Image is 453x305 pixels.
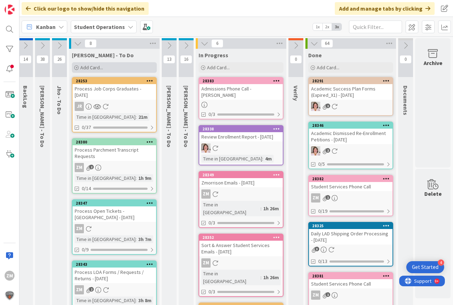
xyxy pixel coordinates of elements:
div: 21m [137,113,149,121]
div: ZM [311,193,320,203]
a: 28380Process Parchment Transcript RequestsZMTime in [GEOGRAPHIC_DATA]:1h 9m0/14 [72,138,157,194]
div: ZM [199,189,283,199]
div: Academic Success Plan Forms (Expired_X1) - [DATE] [309,84,392,100]
span: 0/37 [82,124,91,131]
span: In Progress [199,52,228,59]
div: 3h 7m [137,235,153,243]
span: 0 [290,55,302,64]
div: ZM [73,224,156,233]
span: Zaida - To Do [72,52,134,59]
span: 13 [163,55,175,64]
div: Archive [424,59,442,67]
div: 28349 [199,172,283,178]
a: 28253Process Job Corps Graduates - [DATE]JRTime in [GEOGRAPHIC_DATA]:21m0/37 [72,77,157,133]
span: 1x [313,23,322,30]
div: Delete [424,189,442,198]
div: 28347 [73,200,156,206]
div: 28338 [202,127,283,131]
div: Student Services Phone Call [309,279,392,288]
span: : [260,274,262,281]
span: 64 [321,39,333,48]
div: Click our logo to show/hide this navigation [22,2,149,15]
span: 14 [19,55,31,64]
div: 28380 [73,139,156,145]
div: Student Services Phone Call [309,182,392,191]
img: Visit kanbanzone.com [5,5,15,14]
div: 1h 9m [137,174,153,182]
div: 28383 [199,78,283,84]
span: Amanda - To Do [183,86,190,147]
span: 16 [180,55,192,64]
div: 28352Sort & Answer Student Services Emails - [DATE] [199,234,283,256]
img: EW [311,102,320,111]
span: 3x [332,23,342,30]
a: 28383Admissions Phone Call - [PERSON_NAME]0/3 [199,77,283,119]
div: JR [73,102,156,111]
span: 0 [400,55,412,64]
img: avatar [5,291,15,300]
span: : [136,297,137,304]
span: 1 [326,195,330,200]
div: EW [309,146,392,156]
span: 2 [89,287,94,292]
div: 28349Zmorrison Emails - [DATE] [199,172,283,187]
div: Process Job Corps Graduates - [DATE] [73,84,156,100]
span: 0/5 [318,160,325,168]
div: 28383 [202,78,283,83]
div: Time in [GEOGRAPHIC_DATA] [75,297,136,304]
span: BackLog [22,86,29,108]
img: EW [311,146,320,156]
div: Review Enrollment Report - [DATE] [199,132,283,141]
span: 2 [89,165,94,169]
span: 0/3 [208,288,215,295]
div: ZM [75,285,84,294]
img: EW [201,143,211,153]
span: : [136,235,137,243]
div: 28352 [202,235,283,240]
input: Quick Filter... [349,20,402,33]
div: Time in [GEOGRAPHIC_DATA] [201,201,260,216]
div: 28338Review Enrollment Report - [DATE] [199,126,283,141]
span: 0/3 [208,111,215,118]
div: 28380 [76,140,156,145]
span: : [262,155,263,163]
span: Documents [402,86,409,115]
a: 28382Student Services Phone CallZM0/19 [308,175,393,216]
div: 4 [438,259,444,266]
div: 28382 [309,176,392,182]
div: ZM [309,291,392,300]
div: 28343Process LOA Forms / Requests / Returns - [DATE] [73,261,156,283]
span: 26 [53,55,65,64]
span: 2x [322,23,332,30]
div: 28338 [199,126,283,132]
div: EW [309,102,392,111]
div: Process LOA Forms / Requests / Returns - [DATE] [73,268,156,283]
div: 28381 [312,274,392,278]
div: Process Parchment Transcript Requests [73,145,156,161]
div: ZM [75,224,84,233]
div: 28381 [309,273,392,279]
span: 6 [211,39,223,48]
span: Done [308,52,322,59]
span: : [136,113,137,121]
div: Sort & Answer Student Services Emails - [DATE] [199,241,283,256]
div: ZM [73,285,156,294]
span: : [260,205,262,212]
a: 28349Zmorrison Emails - [DATE]ZMTime in [GEOGRAPHIC_DATA]:1h 26m0/3 [199,171,283,228]
div: Daily LAD Shipping Order Processing - [DATE] [309,229,392,245]
a: 28338Review Enrollment Report - [DATE]EWTime in [GEOGRAPHIC_DATA]:4m [199,125,283,165]
div: 28325 [309,223,392,229]
div: 28325Daily LAD Shipping Order Processing - [DATE] [309,223,392,245]
span: Jho - To Do [56,86,63,115]
span: 1 [326,104,330,108]
div: Add and manage tabs by clicking [335,2,435,15]
span: Add Card... [317,64,339,71]
a: 28325Daily LAD Shipping Order Processing - [DATE]0/13 [308,222,393,266]
div: 1h 26m [262,205,281,212]
div: Academic Dismissed Re-Enrollment Petitions - [DATE] [309,129,392,144]
span: Eric - To Do [166,86,173,147]
span: Verify [292,86,299,101]
div: 28349 [202,172,283,177]
div: 1h 26m [262,274,281,281]
div: ZM [311,291,320,300]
